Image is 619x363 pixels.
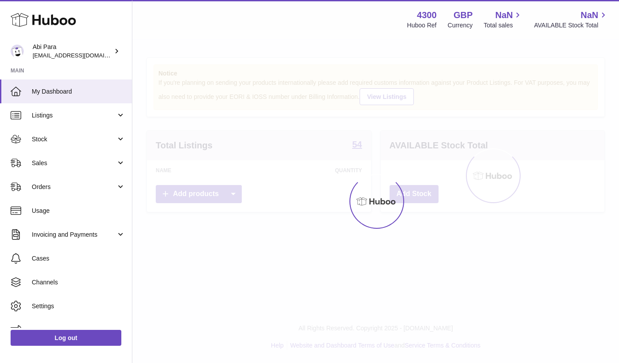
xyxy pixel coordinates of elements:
strong: GBP [454,9,473,21]
span: Listings [32,111,116,120]
a: Log out [11,330,121,346]
span: Cases [32,254,125,263]
span: Sales [32,159,116,167]
span: Settings [32,302,125,310]
span: AVAILABLE Stock Total [534,21,608,30]
span: Invoicing and Payments [32,231,116,239]
span: My Dashboard [32,87,125,96]
span: Channels [32,278,125,287]
div: Currency [448,21,473,30]
span: Total sales [484,21,523,30]
span: [EMAIL_ADDRESS][DOMAIN_NAME] [33,52,130,59]
div: Abi Para [33,43,112,60]
span: NaN [495,9,513,21]
div: Huboo Ref [407,21,437,30]
span: Usage [32,207,125,215]
span: NaN [581,9,598,21]
a: NaN AVAILABLE Stock Total [534,9,608,30]
span: Orders [32,183,116,191]
span: Returns [32,326,125,334]
span: Stock [32,135,116,144]
img: Abi@mifo.co.uk [11,45,24,58]
a: NaN Total sales [484,9,523,30]
strong: 4300 [417,9,437,21]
